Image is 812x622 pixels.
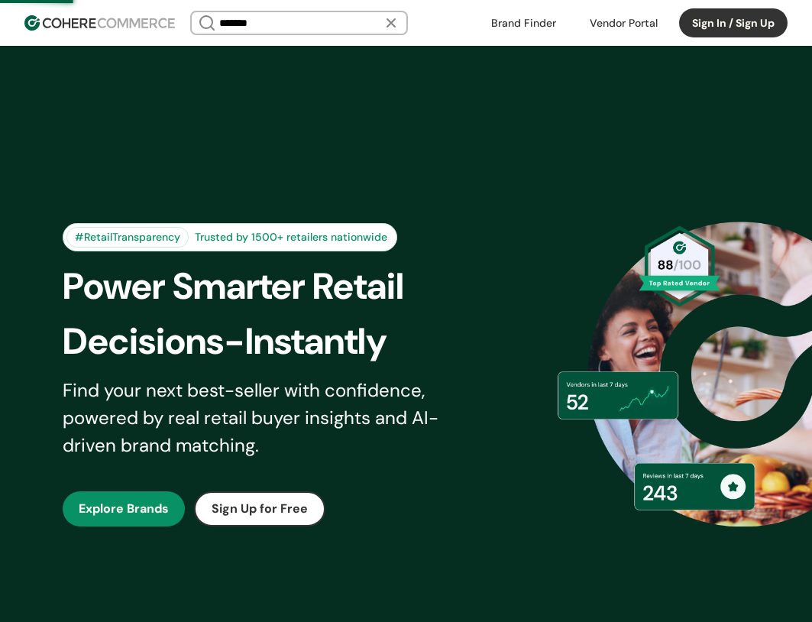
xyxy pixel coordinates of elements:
[66,227,189,248] div: #RetailTransparency
[194,491,325,526] button: Sign Up for Free
[63,491,185,526] button: Explore Brands
[63,314,503,369] div: Decisions-Instantly
[24,15,175,31] img: Cohere Logo
[679,8,788,37] button: Sign In / Sign Up
[189,229,393,245] div: Trusted by 1500+ retailers nationwide
[63,377,480,459] div: Find your next best-seller with confidence, powered by real retail buyer insights and AI-driven b...
[63,259,503,314] div: Power Smarter Retail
